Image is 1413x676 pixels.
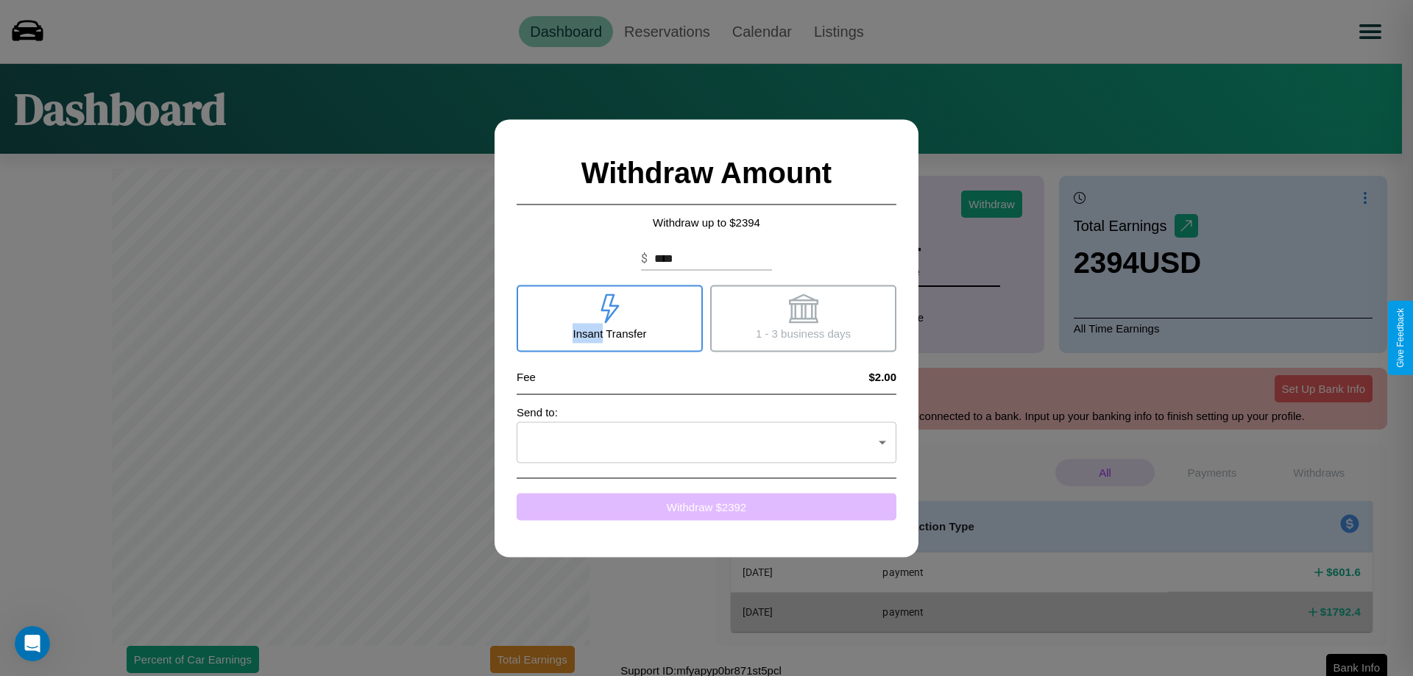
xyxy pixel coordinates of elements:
[517,212,896,232] p: Withdraw up to $ 2394
[517,402,896,421] p: Send to:
[517,493,896,520] button: Withdraw $2392
[641,249,648,267] p: $
[517,366,536,386] p: Fee
[756,323,851,343] p: 1 - 3 business days
[573,323,646,343] p: Insant Transfer
[868,370,896,383] h4: $2.00
[517,141,896,204] h2: Withdraw Amount
[1395,308,1406,368] div: Give Feedback
[15,626,50,661] iframe: Intercom live chat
